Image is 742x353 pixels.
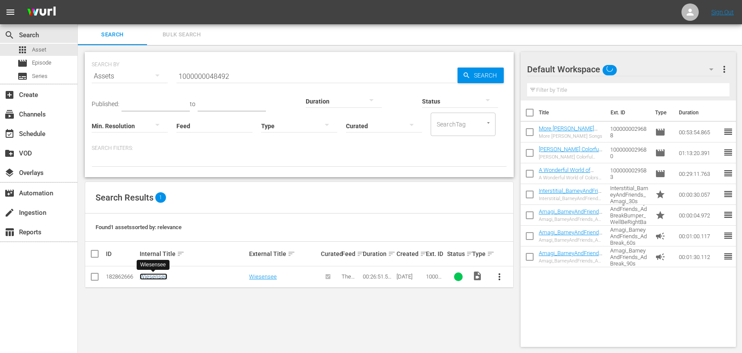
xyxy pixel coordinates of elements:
[539,100,605,125] th: Title
[539,167,594,180] a: A Wonderful World of Colors and Shapes
[607,246,652,267] td: Amagi_BarneyAndFriends_AdBreak_90s
[723,230,733,241] span: reorder
[388,250,396,258] span: sort
[487,250,495,258] span: sort
[32,72,48,81] span: Series
[539,146,602,159] a: [PERSON_NAME] Colorful World
[723,189,733,199] span: reorder
[607,226,652,246] td: Amagi_BarneyAndFriends_AdBreak_60s
[711,9,734,16] a: Sign Out
[539,154,603,160] div: [PERSON_NAME] Colorful World
[539,175,603,181] div: A Wonderful World of Colors and Shapes
[321,250,339,257] div: Curated
[470,68,504,83] span: Search
[655,252,665,262] span: Ad
[5,7,16,17] span: menu
[140,261,166,269] div: Wiesensee
[539,229,602,242] a: Amagi_BarneyAndFriends_AdBreak_60s
[447,249,470,259] div: Status
[655,231,665,241] span: Ad
[17,71,28,81] span: Series
[655,189,665,200] span: Promo
[4,168,15,178] span: Overlays
[675,226,723,246] td: 00:01:00.117
[397,273,423,280] div: [DATE]
[539,196,603,201] div: Interstitial_BarneyAndFriends_Amagi_30s
[674,100,726,125] th: Duration
[607,122,652,142] td: 1000000029688
[675,142,723,163] td: 01:13:20.391
[426,250,445,257] div: Ext. ID
[494,272,505,282] span: more_vert
[155,192,166,203] span: 1
[397,249,423,259] div: Created
[655,127,665,137] span: Episode
[4,129,15,139] span: Schedule
[92,145,507,152] p: Search Filters:
[249,249,318,259] div: External Title
[607,205,652,226] td: Amagi_BarneyAndFriends_AdBreakBumper_WellBeRightBack_5s
[675,205,723,226] td: 00:00:04.972
[655,168,665,179] span: Episode
[539,250,602,263] a: Amagi_BarneyAndFriends_AdBreak_90s
[719,64,729,74] span: more_vert
[655,210,665,220] span: Promo
[675,163,723,184] td: 00:29:11.763
[539,208,602,228] a: Amagi_BarneyAndFriends_AdBreakBumper_WellBeRightBack_5s
[539,258,603,264] div: Amagi_BarneyAndFriends_AdBreak_90s
[723,210,733,220] span: reorder
[4,188,15,198] span: Automation
[539,217,603,222] div: Amagi_BarneyAndFriends_AdBreakBumper_WellBeRightBack_5s
[539,237,603,243] div: Amagi_BarneyAndFriends_AdBreak_60s
[288,250,295,258] span: sort
[719,59,729,80] button: more_vert
[152,30,211,40] span: Bulk Search
[190,100,195,107] span: to
[420,250,428,258] span: sort
[4,109,15,120] span: Channels
[342,273,359,332] span: The Joy of Painting with [PERSON_NAME] (German)
[249,273,277,280] a: Wiesensee
[4,227,15,237] span: Reports
[92,100,119,107] span: Published:
[32,58,51,67] span: Episode
[527,57,722,81] div: Default Workspace
[607,184,652,205] td: Interstitial_BarneyAndFriends_Amagi_30s
[426,273,444,293] span: 1000000048492
[96,192,154,203] span: Search Results
[357,250,365,258] span: sort
[457,68,504,83] button: Search
[363,273,394,280] div: 00:26:51.510
[650,100,674,125] th: Type
[17,45,28,55] span: Asset
[106,250,137,257] div: ID
[655,148,665,158] span: Episode
[4,148,15,159] span: VOD
[607,163,652,184] td: 1000000029583
[4,90,15,100] span: Create
[17,58,28,68] span: Episode
[106,273,137,280] div: 182862666
[607,142,652,163] td: 1000000029680
[484,119,493,127] button: Open
[83,30,142,40] span: Search
[723,168,733,178] span: reorder
[96,224,182,230] span: Found 1 assets sorted by: relevance
[140,249,246,259] div: Internal Title
[675,122,723,142] td: 00:53:54.865
[723,147,733,158] span: reorder
[466,250,474,258] span: sort
[342,249,360,259] div: Feed
[723,126,733,137] span: reorder
[675,184,723,205] td: 00:00:30.057
[177,250,185,258] span: sort
[605,100,650,125] th: Ext. ID
[489,266,510,287] button: more_vert
[363,249,394,259] div: Duration
[140,273,167,280] a: Wiesensee
[4,30,15,40] span: Search
[92,64,168,88] div: Assets
[539,133,603,139] div: More [PERSON_NAME] Songs
[472,271,483,281] span: Video
[723,251,733,262] span: reorder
